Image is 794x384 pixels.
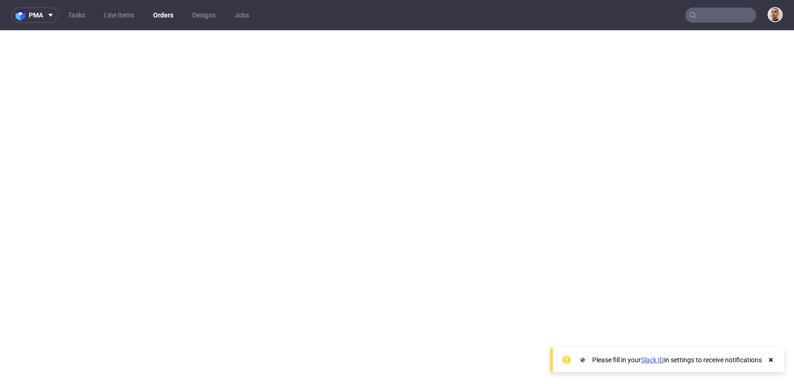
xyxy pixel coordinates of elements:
button: pma [11,8,59,23]
img: Bartłomiej Leśniczuk [768,8,782,21]
a: Jobs [229,8,255,23]
a: Line Items [98,8,140,23]
a: Slack ID [641,356,664,364]
img: Slack [578,355,587,365]
img: logo [16,10,29,21]
a: Designs [187,8,221,23]
a: Orders [147,8,179,23]
a: Tasks [62,8,91,23]
div: Please fill in your in settings to receive notifications [592,355,762,365]
span: pma [29,12,43,18]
